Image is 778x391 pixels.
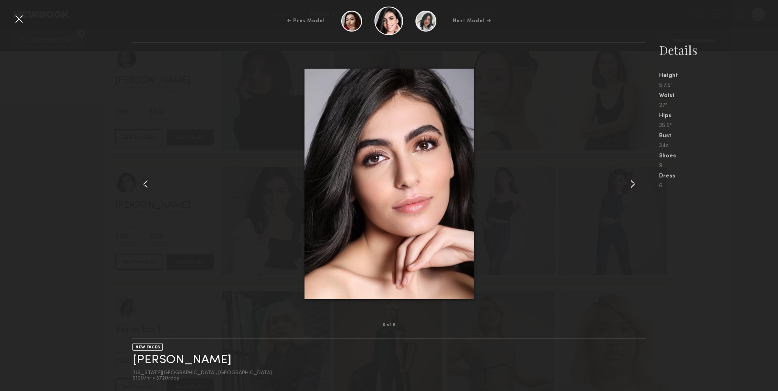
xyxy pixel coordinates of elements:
[659,183,778,189] div: 6
[132,354,231,366] a: [PERSON_NAME]
[383,323,395,327] div: 6 of 9
[287,17,325,25] div: ← Prev Model
[659,173,778,179] div: Dress
[659,163,778,169] div: 9
[659,73,778,79] div: Height
[659,113,778,119] div: Hips
[659,42,778,58] div: Details
[659,143,778,149] div: 34c
[659,103,778,109] div: 27"
[659,93,778,99] div: Waist
[132,376,272,381] div: $100/hr • $720/day
[659,83,778,89] div: 5'7.5"
[659,123,778,129] div: 35.5"
[132,371,272,376] div: [US_STATE][GEOGRAPHIC_DATA], [GEOGRAPHIC_DATA]
[659,133,778,139] div: Bust
[453,17,491,25] div: Next Model →
[659,153,778,159] div: Shoes
[132,343,163,351] div: NEW FACES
